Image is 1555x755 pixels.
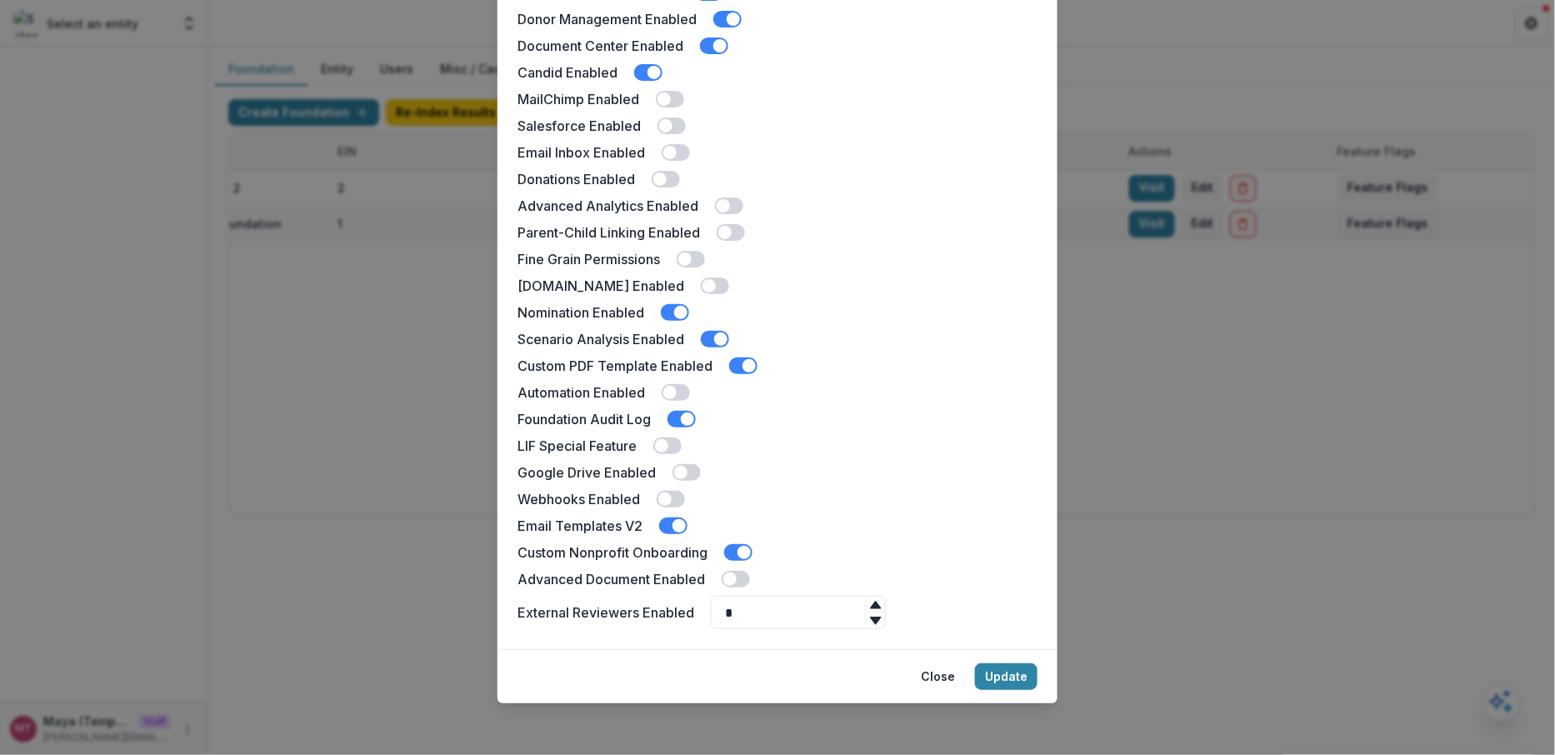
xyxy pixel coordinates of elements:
label: Advanced Analytics Enabled [517,196,698,216]
label: Foundation Audit Log [517,409,651,429]
label: Google Drive Enabled [517,462,656,482]
label: Email Inbox Enabled [517,142,645,162]
label: Parent-Child Linking Enabled [517,222,700,242]
label: Webhooks Enabled [517,489,640,509]
label: Custom PDF Template Enabled [517,356,712,376]
label: Candid Enabled [517,62,617,82]
label: [DOMAIN_NAME] Enabled [517,276,684,296]
label: Donor Management Enabled [517,9,697,29]
label: Email Templates V2 [517,516,642,536]
button: Update [975,663,1037,690]
label: Document Center Enabled [517,36,683,56]
label: External Reviewers Enabled [517,602,694,622]
label: Fine Grain Permissions [517,249,660,269]
label: Salesforce Enabled [517,116,641,136]
label: MailChimp Enabled [517,89,639,109]
label: Custom Nonprofit Onboarding [517,542,707,562]
label: Scenario Analysis Enabled [517,329,684,349]
label: Nomination Enabled [517,302,644,322]
label: Donations Enabled [517,169,635,189]
label: LIF Special Feature [517,436,637,456]
button: Close [911,663,965,690]
label: Automation Enabled [517,382,645,402]
label: Advanced Document Enabled [517,569,705,589]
